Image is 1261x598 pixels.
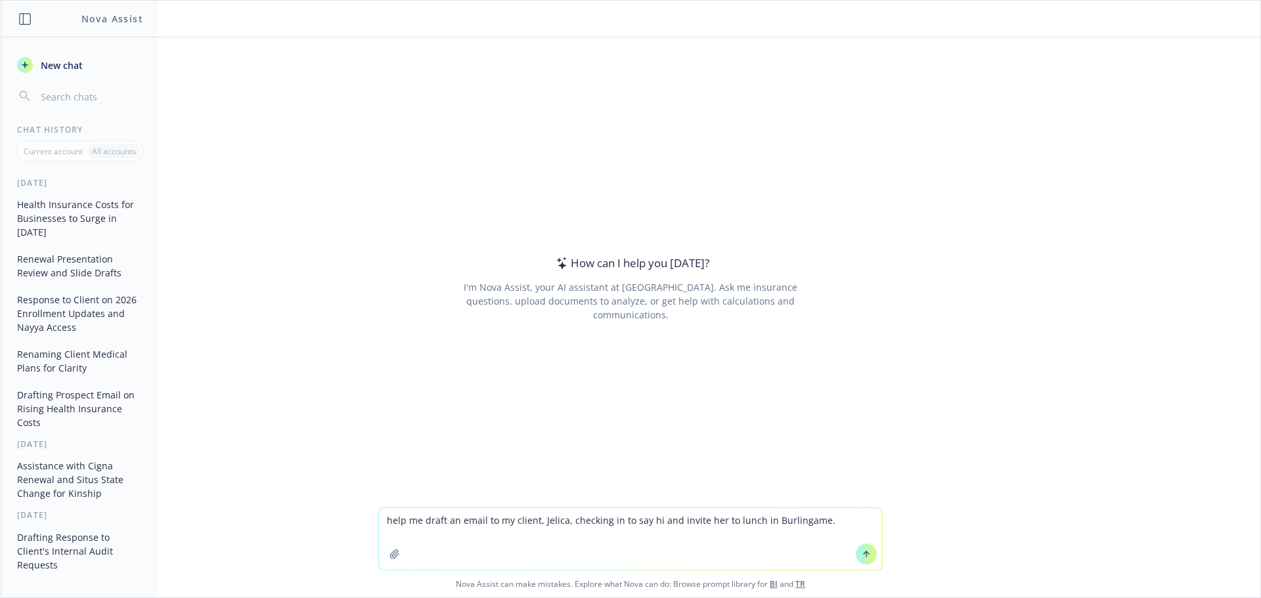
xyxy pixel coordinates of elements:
[12,384,148,433] button: Drafting Prospect Email on Rising Health Insurance Costs
[12,53,148,77] button: New chat
[24,146,83,157] p: Current account
[12,455,148,504] button: Assistance with Cigna Renewal and Situs State Change for Kinship
[795,578,805,589] a: TR
[379,508,882,570] textarea: help me draft an email to my client, Jelica, checking in to say hi and invite her to lunch in Bur...
[12,248,148,284] button: Renewal Presentation Review and Slide Drafts
[92,146,136,157] p: All accounts
[1,124,158,135] div: Chat History
[1,177,158,188] div: [DATE]
[12,526,148,576] button: Drafting Response to Client's Internal Audit Requests
[1,438,158,450] div: [DATE]
[552,255,709,272] div: How can I help you [DATE]?
[770,578,778,589] a: BI
[12,343,148,379] button: Renaming Client Medical Plans for Clarity
[38,58,83,72] span: New chat
[445,280,815,322] div: I'm Nova Assist, your AI assistant at [GEOGRAPHIC_DATA]. Ask me insurance questions, upload docum...
[12,289,148,338] button: Response to Client on 2026 Enrollment Updates and Nayya Access
[12,194,148,243] button: Health Insurance Costs for Businesses to Surge in [DATE]
[81,12,143,26] h1: Nova Assist
[6,570,1255,597] span: Nova Assist can make mistakes. Explore what Nova can do: Browse prompt library for and
[38,87,143,106] input: Search chats
[1,509,158,521] div: [DATE]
